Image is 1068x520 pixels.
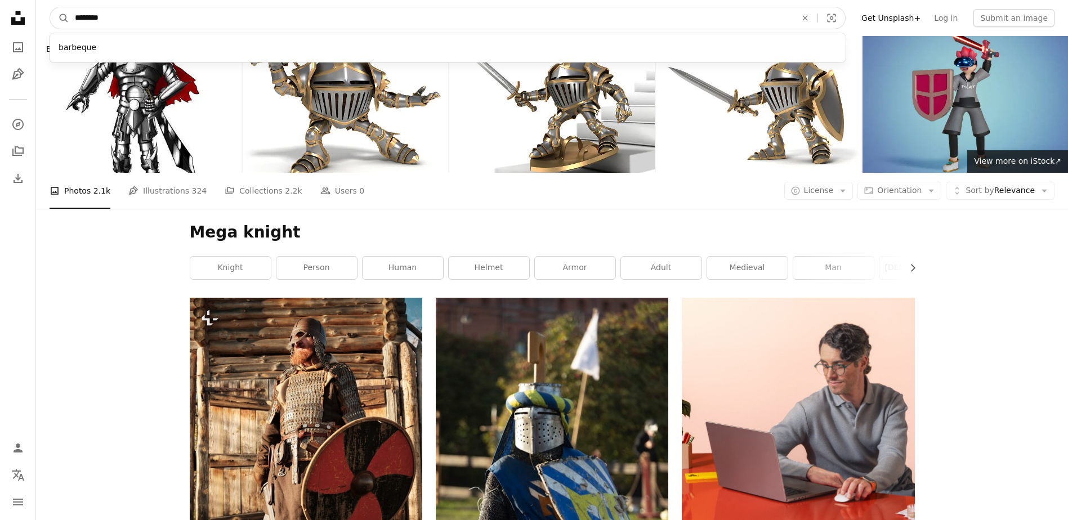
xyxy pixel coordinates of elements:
a: person [276,257,357,279]
a: A man in armor riding on the back of a horse [436,467,668,477]
button: Visual search [818,7,845,29]
a: Log in [927,9,964,27]
a: knight [190,257,271,279]
div: barbeque [50,38,846,58]
span: 2.2k [285,185,302,197]
img: slalom [449,36,655,173]
img: Attacking knight [243,36,448,173]
a: Download History [7,167,29,190]
span: Sort by [966,186,994,195]
a: human [363,257,443,279]
span: 0 [359,185,364,197]
a: man [793,257,874,279]
span: View more on iStock ↗ [974,156,1061,165]
h1: Mega knight [190,222,915,243]
a: Explore [7,113,29,136]
span: 324 [192,185,207,197]
a: Get Unsplash+ [855,9,927,27]
img: Attacking knight [656,36,861,173]
a: Log in / Sign up [7,437,29,459]
a: a man dressed in medieval clothing holding a shield and a sword [190,467,422,477]
button: License [784,182,853,200]
a: medieval [707,257,788,279]
a: View more on iStock↗ [967,150,1068,173]
button: Sort byRelevance [946,182,1054,200]
a: Collections 2.2k [225,173,302,209]
a: Photos [7,36,29,59]
a: adult [621,257,701,279]
a: armor [535,257,615,279]
img: dark lord [36,36,242,173]
button: Search Unsplash [50,7,69,29]
span: License [804,186,834,195]
a: Home — Unsplash [7,7,29,32]
img: men standing use VR holding swords and shield. Play the game on the Earth of Metaverse. To receiv... [863,36,1068,173]
button: Submit an image [973,9,1054,27]
a: Users 0 [320,173,365,209]
button: Clear [793,7,817,29]
button: Orientation [857,182,941,200]
a: [DEMOGRAPHIC_DATA] [879,257,960,279]
span: Browse premium images on iStock | [46,44,185,53]
form: Find visuals sitewide [50,7,846,29]
a: Collections [7,140,29,163]
span: Relevance [966,185,1035,196]
a: Illustrations 324 [128,173,207,209]
a: Browse premium images on iStock|20% off at [GEOGRAPHIC_DATA]↗ [36,36,328,63]
span: Orientation [877,186,922,195]
button: Menu [7,491,29,513]
a: helmet [449,257,529,279]
button: scroll list to the right [902,257,915,279]
span: 20% off at [GEOGRAPHIC_DATA] ↗ [46,44,318,53]
a: Illustrations [7,63,29,86]
button: Language [7,464,29,486]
